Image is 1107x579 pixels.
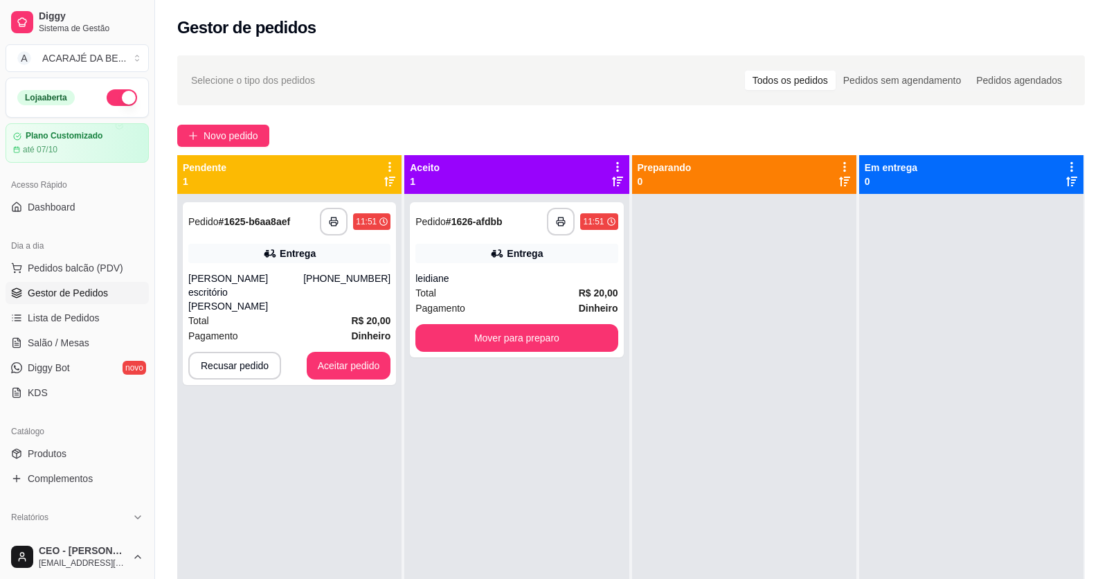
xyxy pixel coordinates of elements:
p: Pendente [183,161,226,175]
div: Entrega [280,247,316,260]
div: 11:51 [583,216,604,227]
p: 0 [865,175,917,188]
span: Novo pedido [204,128,258,143]
span: Pedidos balcão (PDV) [28,261,123,275]
strong: Dinheiro [351,330,390,341]
strong: R$ 20,00 [351,315,390,326]
a: Diggy Botnovo [6,357,149,379]
span: Selecione o tipo dos pedidos [191,73,315,88]
span: Pagamento [188,328,238,344]
div: leidiane [415,271,618,285]
article: até 07/10 [23,144,57,155]
a: Salão / Mesas [6,332,149,354]
a: Gestor de Pedidos [6,282,149,304]
div: Todos os pedidos [745,71,836,90]
p: Aceito [410,161,440,175]
span: Lista de Pedidos [28,311,100,325]
span: Relatórios [11,512,48,523]
span: Total [188,313,209,328]
div: ACARAJÉ DA BE ... [42,51,126,65]
button: Mover para preparo [415,324,618,352]
a: Complementos [6,467,149,490]
a: Plano Customizadoaté 07/10 [6,123,149,163]
span: Pagamento [415,301,465,316]
button: Pedidos balcão (PDV) [6,257,149,279]
span: Gestor de Pedidos [28,286,108,300]
span: Total [415,285,436,301]
p: 1 [410,175,440,188]
div: Entrega [507,247,543,260]
p: 1 [183,175,226,188]
span: plus [188,131,198,141]
span: KDS [28,386,48,400]
button: Aceitar pedido [307,352,391,380]
button: Alterar Status [107,89,137,106]
div: 11:51 [356,216,377,227]
a: Produtos [6,443,149,465]
div: [PERSON_NAME] escritório [PERSON_NAME] [188,271,303,313]
strong: Dinheiro [579,303,618,314]
div: Loja aberta [17,90,75,105]
span: Pedido [188,216,219,227]
strong: # 1626-afdbb [446,216,503,227]
div: Dia a dia [6,235,149,257]
a: Relatórios de vendas [6,528,149,551]
article: Plano Customizado [26,131,102,141]
button: Select a team [6,44,149,72]
span: Produtos [28,447,66,461]
a: KDS [6,382,149,404]
p: 0 [638,175,692,188]
span: Salão / Mesas [28,336,89,350]
strong: R$ 20,00 [579,287,618,299]
a: Dashboard [6,196,149,218]
p: Em entrega [865,161,917,175]
div: Acesso Rápido [6,174,149,196]
span: Relatórios de vendas [28,533,119,546]
span: A [17,51,31,65]
span: CEO - [PERSON_NAME] [39,545,127,558]
span: Diggy Bot [28,361,70,375]
div: [PHONE_NUMBER] [303,271,390,313]
span: Pedido [415,216,446,227]
a: DiggySistema de Gestão [6,6,149,39]
a: Lista de Pedidos [6,307,149,329]
button: Recusar pedido [188,352,281,380]
span: Diggy [39,10,143,23]
div: Catálogo [6,420,149,443]
p: Preparando [638,161,692,175]
button: CEO - [PERSON_NAME][EMAIL_ADDRESS][DOMAIN_NAME] [6,540,149,573]
strong: # 1625-b6aa8aef [219,216,291,227]
button: Novo pedido [177,125,269,147]
div: Pedidos sem agendamento [836,71,969,90]
span: Sistema de Gestão [39,23,143,34]
span: Complementos [28,472,93,486]
div: Pedidos agendados [969,71,1070,90]
h2: Gestor de pedidos [177,17,316,39]
span: [EMAIL_ADDRESS][DOMAIN_NAME] [39,558,127,569]
span: Dashboard [28,200,75,214]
